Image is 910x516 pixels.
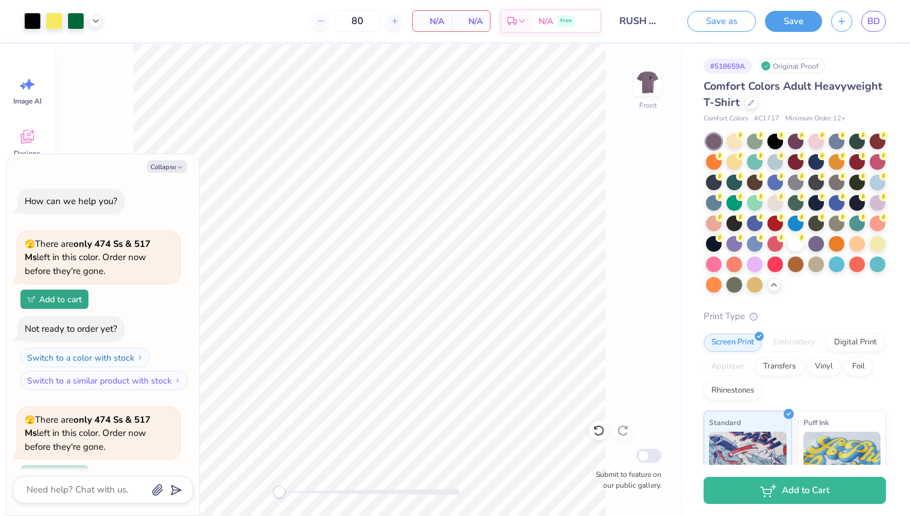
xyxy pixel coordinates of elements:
div: Accessibility label [273,486,285,498]
span: # C1717 [754,114,779,124]
button: Add to cart [20,465,88,485]
span: N/A [539,15,553,28]
span: Designs [14,149,40,158]
button: Save [765,11,822,32]
button: Save as [687,11,756,32]
div: Screen Print [704,334,762,352]
a: BD [861,11,886,32]
span: There are left in this color. Order now before they're gone. [25,238,150,277]
div: Transfers [755,358,803,376]
span: Puff Ink [803,416,829,429]
img: Front [636,70,660,94]
img: Puff Ink [803,432,881,492]
img: Switch to a color with stock [137,354,144,361]
span: BD [867,14,880,28]
div: # 518659A [704,58,752,73]
div: Embroidery [766,334,823,352]
img: Standard [709,432,787,492]
img: Add to cart [27,296,36,303]
div: Original Proof [758,58,825,73]
input: – – [334,10,381,32]
span: Comfort Colors Adult Heavyweight T-Shirt [704,79,882,110]
span: Free [560,17,572,25]
span: Image AI [13,96,42,106]
span: 🫣 [25,414,35,426]
div: Rhinestones [704,382,762,400]
span: N/A [420,15,444,28]
div: Front [639,100,657,111]
div: Digital Print [826,334,885,352]
button: Add to Cart [704,477,886,504]
input: Untitled Design [610,9,669,33]
button: Add to cart [20,290,88,309]
span: N/A [459,15,483,28]
button: Collapse [147,160,187,173]
strong: only 474 Ss & 517 Ms [25,414,150,440]
span: There are left in this color. Order now before they're gone. [25,414,150,453]
img: Switch to a similar product with stock [174,377,181,384]
div: How can we help you? [25,195,117,207]
span: 🫣 [25,238,35,250]
span: Comfort Colors [704,114,748,124]
label: Submit to feature on our public gallery. [589,469,661,491]
span: Minimum Order: 12 + [785,114,846,124]
span: Standard [709,416,741,429]
div: Vinyl [807,358,841,376]
div: Foil [844,358,873,376]
strong: only 474 Ss & 517 Ms [25,238,150,264]
button: Switch to a color with stock [20,348,150,367]
div: Print Type [704,309,886,323]
button: Switch to a similar product with stock [20,371,188,390]
div: Not ready to order yet? [25,323,117,335]
div: Applique [704,358,752,376]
